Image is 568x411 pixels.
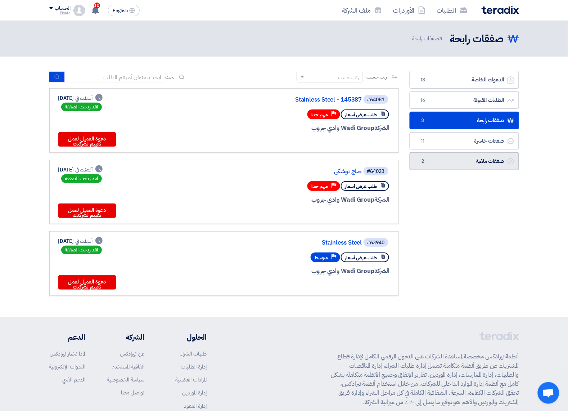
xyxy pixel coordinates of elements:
span: الشركة [374,124,390,133]
h2: صفقات رابحة [450,32,504,46]
li: الحلول [166,332,207,343]
a: الدعوات الخاصة18 [410,71,519,89]
span: أنشئت في [75,94,93,102]
a: الطلبات [431,2,473,19]
span: English [113,8,128,13]
a: إدارة الموردين [182,389,207,397]
span: مهم جدا [312,183,328,190]
div: Elsafa [49,11,71,15]
a: صاج توشكى [218,168,362,175]
div: لقد ربحت الصفقة [61,174,102,183]
span: متوسط [315,254,328,261]
span: 11 [419,138,427,145]
span: 18 [419,76,427,84]
img: profile_test.png [73,5,85,16]
button: English [108,5,140,16]
div: Wadi Group وادي جروب [217,195,390,205]
div: #63940 [367,240,385,245]
a: صفقات ملغية2 [410,152,519,170]
li: الدعم [49,332,86,343]
div: رتب حسب [338,74,359,81]
div: Wadi Group وادي جروب [217,124,390,133]
input: ابحث بعنوان أو رقم الطلب [65,72,166,82]
div: #64081 [367,97,385,102]
button: دعوة العميل لعمل تقييم لشركتك [58,204,116,218]
a: الطلبات المقبولة16 [410,91,519,109]
span: 2 [419,158,427,165]
a: Stainless Steel - 145387 [218,97,362,103]
a: صفقات رابحة3 [410,112,519,129]
a: Stainless Steel [218,240,362,246]
span: 16 [419,97,427,104]
div: الحساب [55,5,71,12]
li: الشركة [107,332,144,343]
a: الندوات الإلكترونية [49,363,86,371]
span: بحث [166,73,175,81]
a: المزادات العكسية [175,376,207,384]
button: دعوة العميل لعمل تقييم لشركتك [58,275,116,290]
span: أنشئت في [75,166,93,174]
div: #64023 [367,169,385,174]
span: رتب حسب [366,73,387,81]
div: لقد ربحت الصفقة [61,103,102,111]
a: الأوردرات [388,2,431,19]
img: Teradix logo [482,6,519,14]
a: تواصل معنا [121,389,144,397]
a: إدارة الطلبات [181,363,207,371]
div: Open chat [538,382,559,404]
a: الدعم الفني [63,376,86,384]
a: طلبات الشراء [180,350,207,358]
span: طلب عرض أسعار [345,254,377,261]
div: Wadi Group وادي جروب [217,267,390,276]
button: دعوة العميل لعمل تقييم لشركتك [58,132,116,147]
div: [DATE] [58,237,103,245]
span: 3 [419,117,427,124]
a: صفقات خاسرة11 [410,132,519,150]
p: أنظمة تيرادكس مخصصة لمساعدة الشركات على التحول الرقمي الكامل لإدارة قطاع المشتريات عن طريق أنظمة ... [331,352,519,407]
span: مهم جدا [312,111,328,118]
div: لقد ربحت الصفقة [61,246,102,254]
div: [DATE] [58,166,103,174]
a: لماذا تختار تيرادكس [50,350,86,358]
div: [DATE] [58,94,103,102]
a: عن تيرادكس [120,350,144,358]
span: 10 [94,3,100,8]
span: 3 [439,35,443,43]
span: الشركة [374,195,390,204]
a: ملف الشركة [337,2,388,19]
span: طلب عرض أسعار [345,111,377,118]
a: اتفاقية المستخدم [112,363,144,371]
span: أنشئت في [75,237,93,245]
a: سياسة الخصوصية [107,376,144,384]
span: الشركة [374,267,390,276]
a: إدارة العقود [184,402,207,410]
span: صفقات رابحة [413,35,444,43]
span: طلب عرض أسعار [345,183,377,190]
